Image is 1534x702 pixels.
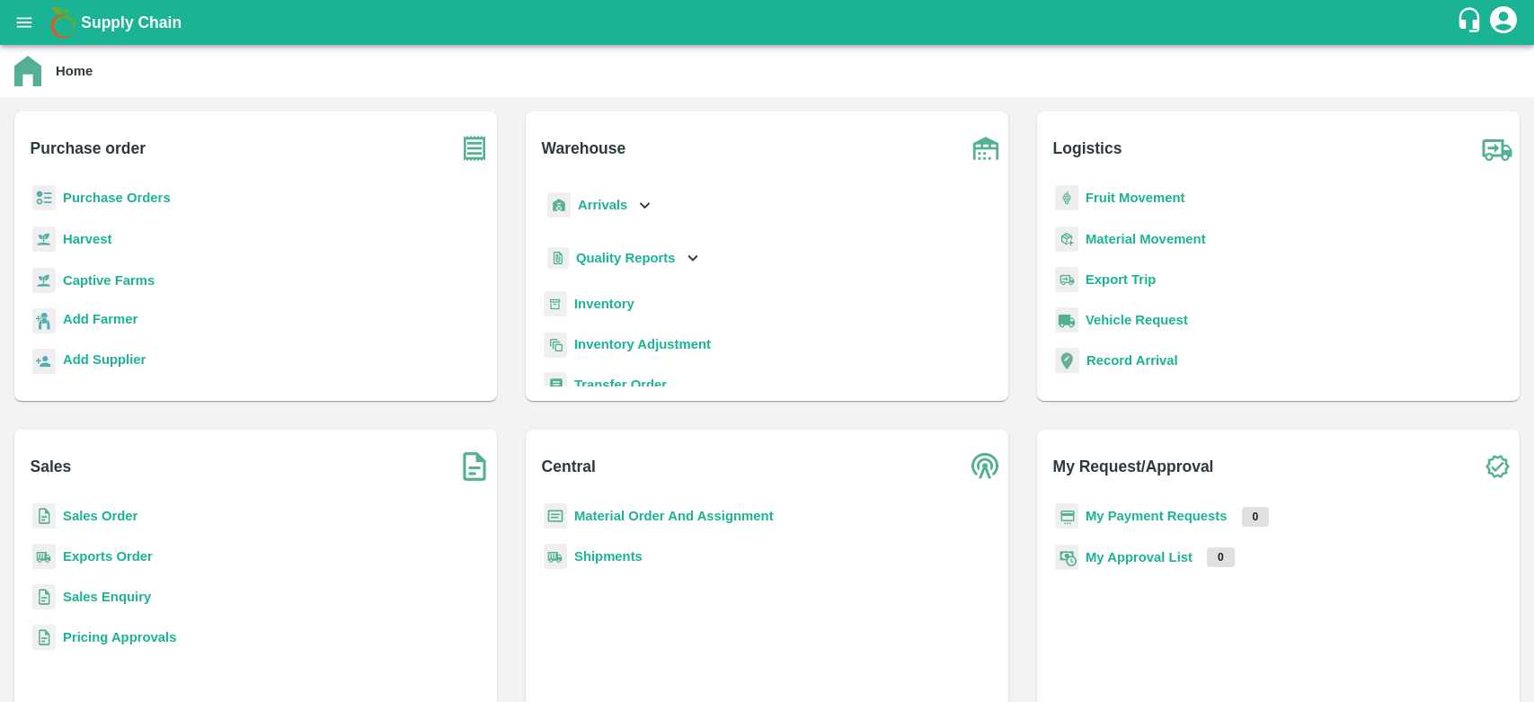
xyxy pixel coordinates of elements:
b: Purchase order [31,136,146,161]
img: logo [45,4,81,40]
b: Home [56,64,93,78]
img: material [1055,226,1078,253]
b: Logistics [1053,136,1122,161]
div: account of current user [1487,4,1520,41]
a: My Payment Requests [1086,509,1228,523]
b: Add Supplier [63,352,146,367]
img: recordArrival [1055,348,1079,373]
a: Add Supplier [63,350,146,374]
b: Supply Chain [81,13,182,31]
img: reciept [32,185,56,211]
img: farmer [32,308,56,334]
img: payment [1055,503,1078,529]
img: harvest [32,267,56,294]
img: supplier [32,349,56,375]
a: Supply Chain [81,10,1456,35]
img: whArrival [547,192,571,218]
img: vehicle [1055,307,1078,333]
img: delivery [1055,267,1078,293]
div: Arrivals [544,185,655,226]
a: Shipments [574,549,643,564]
b: Arrivals [578,198,627,212]
b: Quality Reports [576,251,676,265]
a: Fruit Movement [1086,191,1185,205]
a: Purchase Orders [63,191,171,205]
a: Inventory Adjustment [574,337,711,351]
b: Sales [31,454,72,479]
a: Record Arrival [1086,353,1178,368]
p: 0 [1207,547,1235,567]
a: Vehicle Request [1086,313,1188,327]
img: shipments [544,544,567,570]
img: central [963,444,1008,489]
a: Sales Order [63,509,137,523]
a: Exports Order [63,549,153,564]
img: centralMaterial [544,503,567,529]
p: 0 [1242,507,1270,527]
img: sales [32,625,56,651]
b: Central [542,454,596,479]
img: sales [32,584,56,610]
a: Inventory [574,297,634,311]
img: approval [1055,544,1078,571]
a: Pricing Approvals [63,630,176,644]
img: whTransfer [544,372,567,398]
img: purchase [452,126,497,171]
img: qualityReport [547,247,569,270]
img: check [1475,444,1520,489]
img: soSales [452,444,497,489]
a: Captive Farms [63,273,155,288]
img: home [14,56,41,86]
img: inventory [544,332,567,358]
a: Material Movement [1086,232,1206,246]
img: whInventory [544,291,567,317]
a: My Approval List [1086,550,1193,564]
div: Quality Reports [544,240,703,277]
a: Export Trip [1086,272,1156,287]
img: sales [32,503,56,529]
a: Harvest [63,232,111,246]
b: My Request/Approval [1053,454,1214,479]
b: Add Farmer [63,312,137,326]
img: truck [1475,126,1520,171]
a: Add Farmer [63,309,137,333]
b: Warehouse [542,136,626,161]
a: Transfer Order [574,378,667,392]
img: harvest [32,226,56,253]
button: open drawer [4,2,45,43]
a: Sales Enquiry [63,590,151,604]
div: customer-support [1456,6,1487,39]
img: fruit [1055,185,1078,211]
img: warehouse [963,126,1008,171]
img: shipments [32,544,56,570]
a: Material Order And Assignment [574,509,774,523]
